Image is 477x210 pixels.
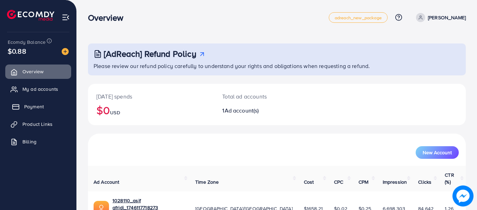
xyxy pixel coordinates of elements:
[22,68,43,75] span: Overview
[22,86,58,93] span: My ad accounts
[423,150,452,155] span: New Account
[334,178,343,185] span: CPC
[22,138,36,145] span: Billing
[8,46,26,56] span: $0.88
[222,107,300,114] h2: 1
[62,48,69,55] img: image
[416,146,459,159] button: New Account
[5,135,71,149] a: Billing
[7,10,54,21] img: logo
[428,13,466,22] p: [PERSON_NAME]
[445,171,454,185] span: CTR (%)
[94,62,462,70] p: Please review our refund policy carefully to understand your rights and obligations when requesti...
[22,121,53,128] span: Product Links
[383,178,407,185] span: Impression
[96,103,205,117] h2: $0
[94,178,120,185] span: Ad Account
[24,103,44,110] span: Payment
[5,100,71,114] a: Payment
[195,178,219,185] span: Time Zone
[452,185,473,206] img: image
[304,178,314,185] span: Cost
[359,178,368,185] span: CPM
[96,92,205,101] p: [DATE] spends
[335,15,382,20] span: adreach_new_package
[5,117,71,131] a: Product Links
[225,107,259,114] span: Ad account(s)
[104,49,196,59] h3: [AdReach] Refund Policy
[88,13,129,23] h3: Overview
[329,12,388,23] a: adreach_new_package
[5,65,71,79] a: Overview
[8,39,46,46] span: Ecomdy Balance
[5,82,71,96] a: My ad accounts
[110,109,120,116] span: USD
[418,178,431,185] span: Clicks
[222,92,300,101] p: Total ad accounts
[413,13,466,22] a: [PERSON_NAME]
[62,13,70,21] img: menu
